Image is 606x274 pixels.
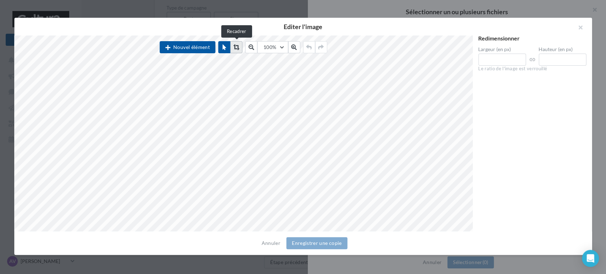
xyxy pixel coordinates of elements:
div: Le ratio de l'image est verrouillé [478,66,586,72]
label: Largeur (en px) [478,47,526,52]
h2: Editer l'image [26,23,580,30]
div: Recadrer [221,25,252,38]
button: Enregistrer une copie [286,237,347,249]
div: Open Intercom Messenger [582,250,599,267]
div: Redimensionner [478,35,586,41]
label: Hauteur (en px) [539,47,586,52]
